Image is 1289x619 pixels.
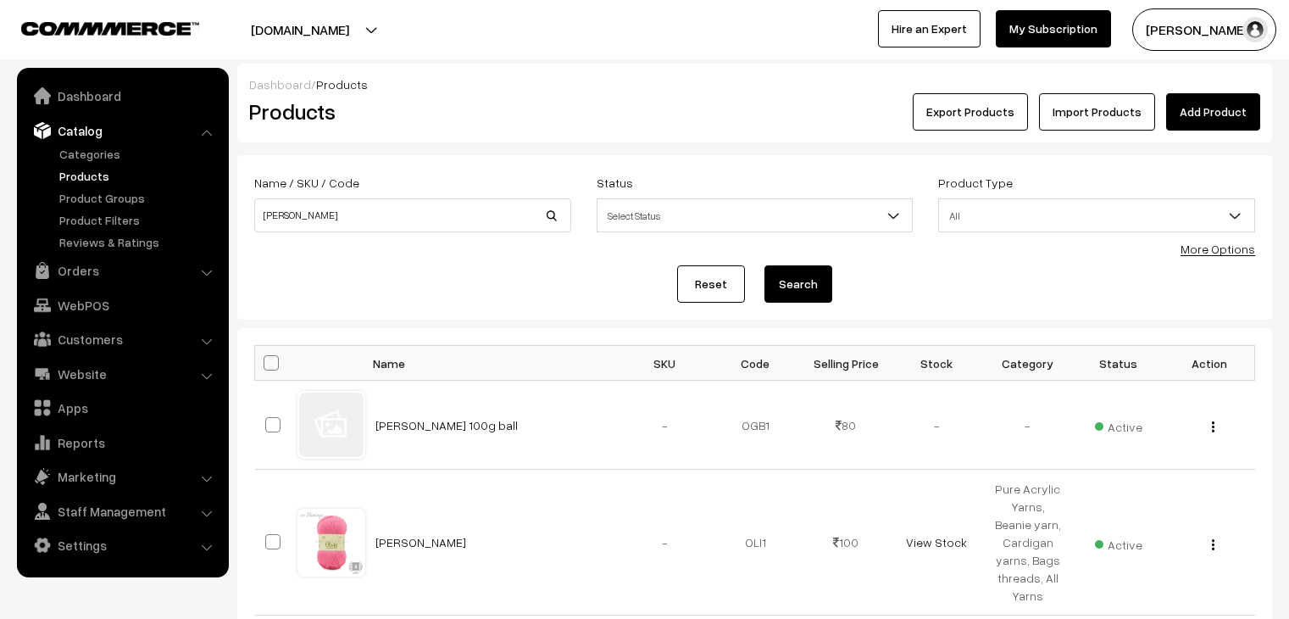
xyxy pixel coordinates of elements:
[1212,539,1214,550] img: Menu
[710,381,801,470] td: OGB1
[55,189,223,207] a: Product Groups
[21,427,223,458] a: Reports
[1073,346,1164,381] th: Status
[365,346,619,381] th: Name
[801,381,892,470] td: 80
[710,346,801,381] th: Code
[21,22,199,35] img: COMMMERCE
[1212,421,1214,432] img: Menu
[55,167,223,185] a: Products
[677,265,745,303] a: Reset
[982,381,1073,470] td: -
[254,198,571,232] input: Name / SKU / Code
[801,346,892,381] th: Selling Price
[801,470,892,616] td: 100
[892,346,982,381] th: Stock
[982,470,1073,616] td: Pure Acrylic Yarns, Beanie yarn, Cardigan yarns, Bags threads, All Yarns
[938,174,1013,192] label: Product Type
[1181,242,1255,256] a: More Options
[21,359,223,389] a: Website
[597,174,633,192] label: Status
[597,198,914,232] span: Select Status
[939,201,1254,231] span: All
[938,198,1255,232] span: All
[913,93,1028,131] button: Export Products
[55,211,223,229] a: Product Filters
[21,290,223,321] a: WebPOS
[1166,93,1260,131] a: Add Product
[21,496,223,527] a: Staff Management
[21,115,223,146] a: Catalog
[21,461,223,492] a: Marketing
[619,381,710,470] td: -
[892,381,982,470] td: -
[878,10,981,47] a: Hire an Expert
[21,17,169,37] a: COMMMERCE
[1242,17,1268,42] img: user
[21,324,223,354] a: Customers
[906,535,967,549] a: View Stock
[249,77,311,92] a: Dashboard
[1095,532,1142,554] span: Active
[1039,93,1155,131] a: Import Products
[55,145,223,163] a: Categories
[55,233,223,251] a: Reviews & Ratings
[21,81,223,111] a: Dashboard
[375,418,518,432] a: [PERSON_NAME] 100g ball
[249,98,569,125] h2: Products
[1164,346,1254,381] th: Action
[1132,8,1276,51] button: [PERSON_NAME]…
[21,530,223,560] a: Settings
[375,535,466,549] a: [PERSON_NAME]
[996,10,1111,47] a: My Subscription
[619,346,710,381] th: SKU
[597,201,913,231] span: Select Status
[619,470,710,616] td: -
[192,8,408,51] button: [DOMAIN_NAME]
[1095,414,1142,436] span: Active
[982,346,1073,381] th: Category
[249,75,1260,93] div: /
[21,393,223,423] a: Apps
[710,470,801,616] td: OLI1
[764,265,832,303] button: Search
[316,77,368,92] span: Products
[254,174,359,192] label: Name / SKU / Code
[21,255,223,286] a: Orders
